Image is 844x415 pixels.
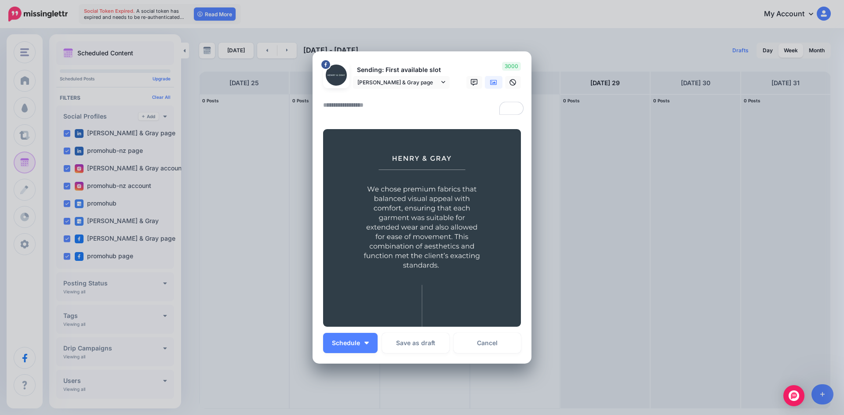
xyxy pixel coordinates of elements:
[323,100,525,117] textarea: To enrich screen reader interactions, please activate Accessibility in Grammarly extension settings
[454,333,521,353] a: Cancel
[326,65,347,86] img: 307467339_504078658390537_3954169785984784637_n-bsa138101.jpg
[332,340,360,346] span: Schedule
[323,129,521,327] img: D80NLPJCFX3HCOZ4I1M42T9HL120GJ13.png
[364,342,369,344] img: arrow-down-white.png
[502,62,521,71] span: 3000
[353,76,450,89] a: [PERSON_NAME] & Gray page
[382,333,449,353] button: Save as draft
[783,385,804,406] div: Open Intercom Messenger
[353,65,450,75] p: Sending: First available slot
[323,333,378,353] button: Schedule
[357,78,439,87] span: [PERSON_NAME] & Gray page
